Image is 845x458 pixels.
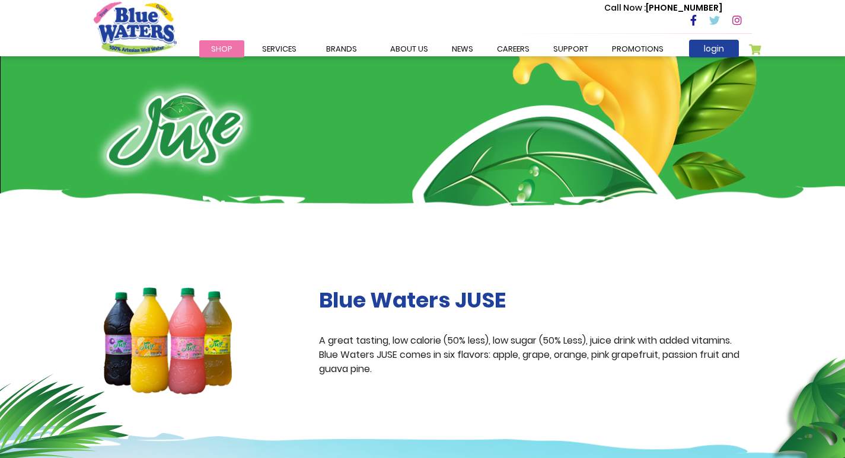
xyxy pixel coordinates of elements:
span: Brands [326,43,357,55]
h2: Blue Waters JUSE [319,287,752,313]
a: News [440,40,485,57]
a: support [541,40,600,57]
a: careers [485,40,541,57]
a: store logo [94,2,177,54]
a: about us [378,40,440,57]
a: Promotions [600,40,675,57]
span: Call Now : [604,2,646,14]
span: Shop [211,43,232,55]
p: [PHONE_NUMBER] [604,2,722,14]
a: login [689,40,739,57]
span: Services [262,43,296,55]
p: A great tasting, low calorie (50% less), low sugar (50% Less), juice drink with added vitamins. B... [319,334,752,376]
img: juse-logo.png [94,80,256,181]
